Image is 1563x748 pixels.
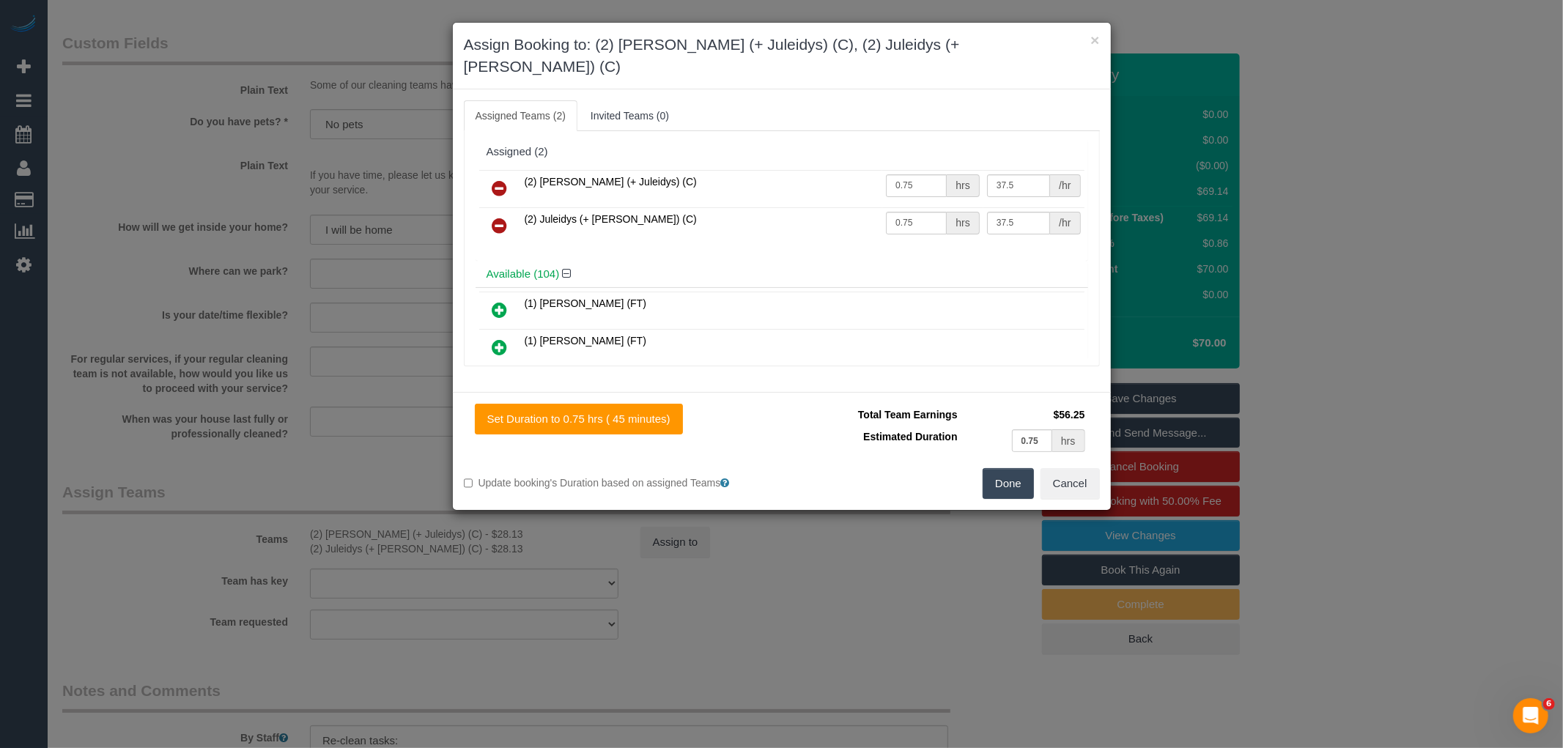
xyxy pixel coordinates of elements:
[1041,468,1100,499] button: Cancel
[525,176,697,188] span: (2) [PERSON_NAME] (+ Juleidys) (C)
[579,100,681,131] a: Invited Teams (0)
[525,213,697,225] span: (2) Juleidys (+ [PERSON_NAME]) (C)
[1050,212,1080,234] div: /hr
[1050,174,1080,197] div: /hr
[464,478,473,488] input: Update booking's Duration based on assigned Teams
[793,404,961,426] td: Total Team Earnings
[863,431,957,442] span: Estimated Duration
[487,268,1077,281] h4: Available (104)
[961,404,1089,426] td: $56.25
[983,468,1034,499] button: Done
[525,335,646,347] span: (1) [PERSON_NAME] (FT)
[475,404,683,434] button: Set Duration to 0.75 hrs ( 45 minutes)
[1090,32,1099,48] button: ×
[947,212,979,234] div: hrs
[464,34,1100,78] h3: Assign Booking to: (2) [PERSON_NAME] (+ Juleidys) (C), (2) Juleidys (+ [PERSON_NAME]) (C)
[947,174,979,197] div: hrs
[525,297,646,309] span: (1) [PERSON_NAME] (FT)
[464,475,771,490] label: Update booking's Duration based on assigned Teams
[487,146,1077,158] div: Assigned (2)
[464,100,577,131] a: Assigned Teams (2)
[1513,698,1548,733] iframe: Intercom live chat
[1543,698,1555,710] span: 6
[1052,429,1085,452] div: hrs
